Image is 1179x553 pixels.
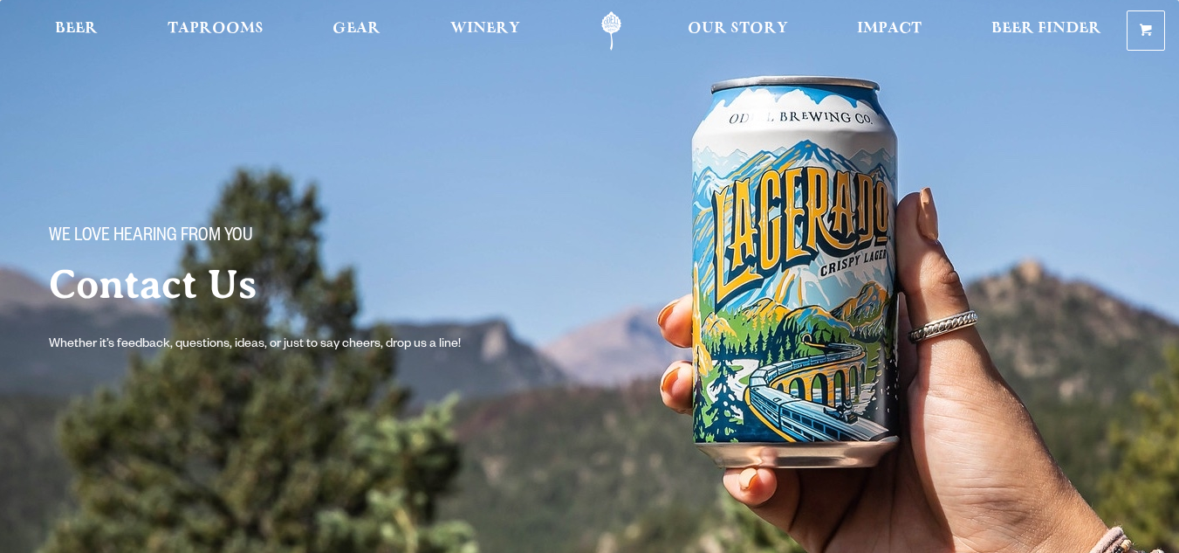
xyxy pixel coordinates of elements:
span: We love hearing from you [49,226,253,249]
a: Winery [439,11,531,51]
a: Impact [846,11,933,51]
span: Winery [450,22,520,36]
a: Beer Finder [980,11,1113,51]
span: Our Story [688,22,788,36]
a: Odell Home [579,11,644,51]
a: Beer [44,11,109,51]
span: Beer Finder [991,22,1101,36]
a: Taprooms [156,11,275,51]
span: Beer [55,22,98,36]
a: Gear [321,11,392,51]
h2: Contact Us [49,263,593,307]
span: Gear [332,22,380,36]
p: Whether it’s feedback, questions, ideas, or just to say cheers, drop us a line! [49,335,496,356]
span: Taprooms [168,22,264,36]
a: Our Story [676,11,799,51]
span: Impact [857,22,922,36]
